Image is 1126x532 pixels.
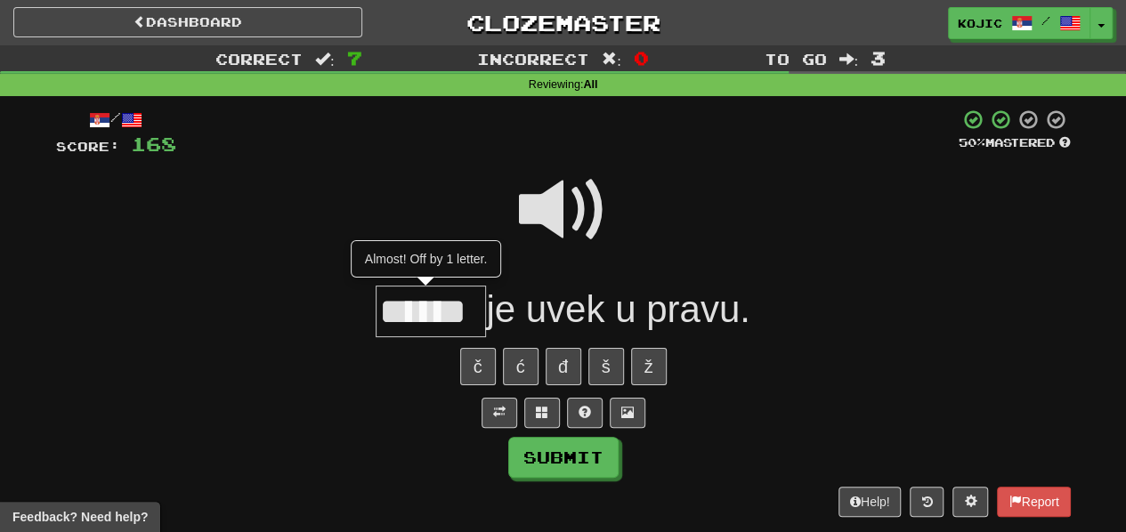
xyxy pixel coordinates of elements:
[503,348,539,385] button: ć
[910,487,944,517] button: Round history (alt+y)
[365,252,487,266] span: Almost! Off by 1 letter.
[56,139,120,154] span: Score:
[508,437,619,478] button: Submit
[1041,14,1050,27] span: /
[347,47,362,69] span: 7
[838,487,902,517] button: Help!
[56,109,176,131] div: /
[588,348,624,385] button: š
[583,78,597,91] strong: All
[12,508,148,526] span: Open feedback widget
[634,47,649,69] span: 0
[524,398,560,428] button: Switch sentence to multiple choice alt+p
[838,52,858,67] span: :
[764,50,826,68] span: To go
[315,52,335,67] span: :
[871,47,886,69] span: 3
[389,7,738,38] a: Clozemaster
[131,133,176,155] span: 168
[13,7,362,37] a: Dashboard
[602,52,621,67] span: :
[958,15,1002,31] span: kojic
[215,50,303,68] span: Correct
[486,288,750,330] span: je uvek u pravu.
[948,7,1090,39] a: kojic /
[546,348,581,385] button: đ
[959,135,985,149] span: 50 %
[631,348,667,385] button: ž
[477,50,589,68] span: Incorrect
[997,487,1070,517] button: Report
[610,398,645,428] button: Show image (alt+x)
[460,348,496,385] button: č
[567,398,603,428] button: Single letter hint - you only get 1 per sentence and score half the points! alt+h
[959,135,1071,151] div: Mastered
[482,398,517,428] button: Toggle translation (alt+t)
